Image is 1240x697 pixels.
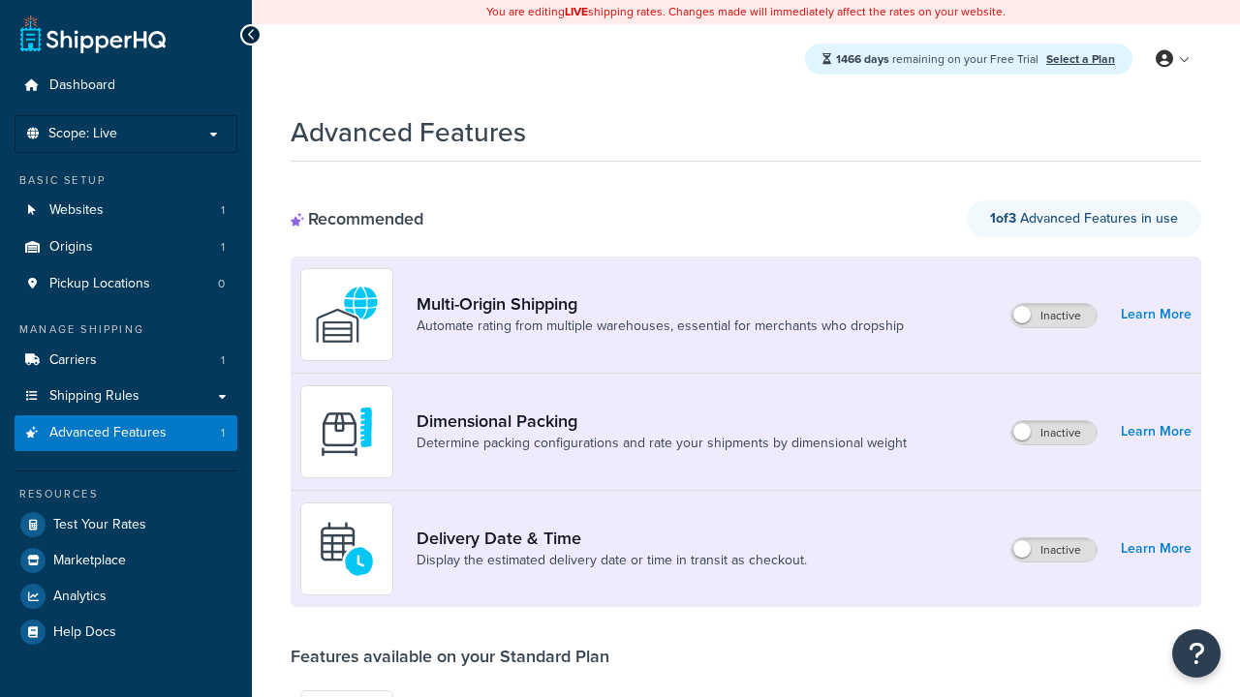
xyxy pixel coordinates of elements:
[15,266,237,302] a: Pickup Locations0
[1046,50,1115,68] a: Select a Plan
[15,615,237,650] a: Help Docs
[218,276,225,292] span: 0
[565,3,588,20] b: LIVE
[990,208,1016,228] strong: 1 of 3
[313,398,381,466] img: DTVBYsAAAAAASUVORK5CYII=
[48,126,117,142] span: Scope: Live
[49,202,104,219] span: Websites
[836,50,889,68] strong: 1466 days
[417,528,807,549] a: Delivery Date & Time
[417,551,807,570] a: Display the estimated delivery date or time in transit as checkout.
[221,352,225,369] span: 1
[1121,301,1192,328] a: Learn More
[417,434,907,453] a: Determine packing configurations and rate your shipments by dimensional weight
[990,208,1178,228] span: Advanced Features in use
[49,425,167,441] span: Advanced Features
[15,193,237,228] a: Websites1
[1011,304,1097,327] label: Inactive
[15,415,237,451] li: Advanced Features
[15,543,237,578] a: Marketplace
[49,77,115,94] span: Dashboard
[15,229,237,265] a: Origins1
[313,281,381,348] img: WatD5o0RtDAAAAAElFTkSuQmCC
[313,515,381,583] img: gfkeb5ejjkALwAAAABJRU5ErkJggg==
[15,507,237,542] a: Test Your Rates
[221,239,225,256] span: 1
[836,50,1041,68] span: remaining on your Free Trial
[1121,418,1192,445] a: Learn More
[291,113,526,151] h1: Advanced Features
[1011,538,1097,561] label: Inactive
[417,293,904,315] a: Multi-Origin Shipping
[53,589,107,605] span: Analytics
[15,193,237,228] li: Websites
[15,579,237,614] a: Analytics
[15,486,237,502] div: Resources
[15,229,237,265] li: Origins
[15,343,237,379] li: Carriers
[291,208,423,229] div: Recommended
[15,415,237,451] a: Advanced Features1
[49,276,150,292] span: Pickup Locations
[49,388,139,405] span: Shipping Rules
[15,321,237,338] div: Manage Shipping
[1172,629,1221,678] button: Open Resource Center
[15,379,237,414] a: Shipping Rules
[221,202,225,219] span: 1
[15,68,237,104] a: Dashboard
[53,624,116,641] span: Help Docs
[15,266,237,302] li: Pickup Locations
[1011,421,1097,444] label: Inactive
[291,646,609,667] div: Features available on your Standard Plan
[15,172,237,189] div: Basic Setup
[15,343,237,379] a: Carriers1
[1121,535,1192,562] a: Learn More
[221,425,225,441] span: 1
[53,553,126,569] span: Marketplace
[417,410,907,432] a: Dimensional Packing
[49,239,93,256] span: Origins
[53,517,146,533] span: Test Your Rates
[417,317,904,336] a: Automate rating from multiple warehouses, essential for merchants who dropship
[49,352,97,369] span: Carriers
